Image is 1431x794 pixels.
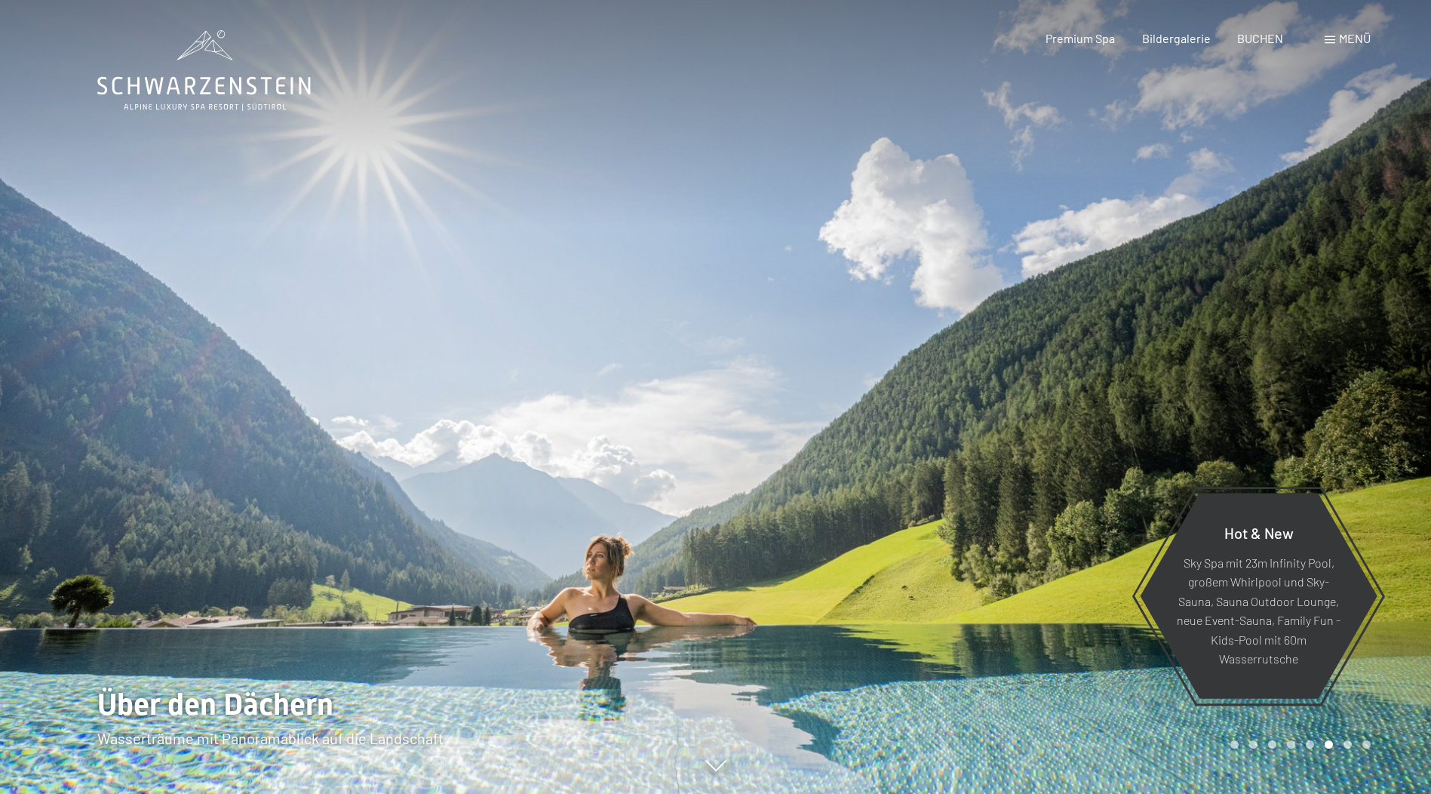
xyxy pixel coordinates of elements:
[1325,740,1333,749] div: Carousel Page 6 (Current Slide)
[1230,740,1239,749] div: Carousel Page 1
[1225,740,1371,749] div: Carousel Pagination
[1237,31,1283,45] a: BUCHEN
[1249,740,1257,749] div: Carousel Page 2
[1177,552,1340,669] p: Sky Spa mit 23m Infinity Pool, großem Whirlpool und Sky-Sauna, Sauna Outdoor Lounge, neue Event-S...
[1339,31,1371,45] span: Menü
[1046,31,1115,45] a: Premium Spa
[1343,740,1352,749] div: Carousel Page 7
[1142,31,1211,45] a: Bildergalerie
[1139,492,1378,700] a: Hot & New Sky Spa mit 23m Infinity Pool, großem Whirlpool und Sky-Sauna, Sauna Outdoor Lounge, ne...
[1362,740,1371,749] div: Carousel Page 8
[1268,740,1276,749] div: Carousel Page 3
[1224,523,1294,541] span: Hot & New
[1306,740,1314,749] div: Carousel Page 5
[1287,740,1295,749] div: Carousel Page 4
